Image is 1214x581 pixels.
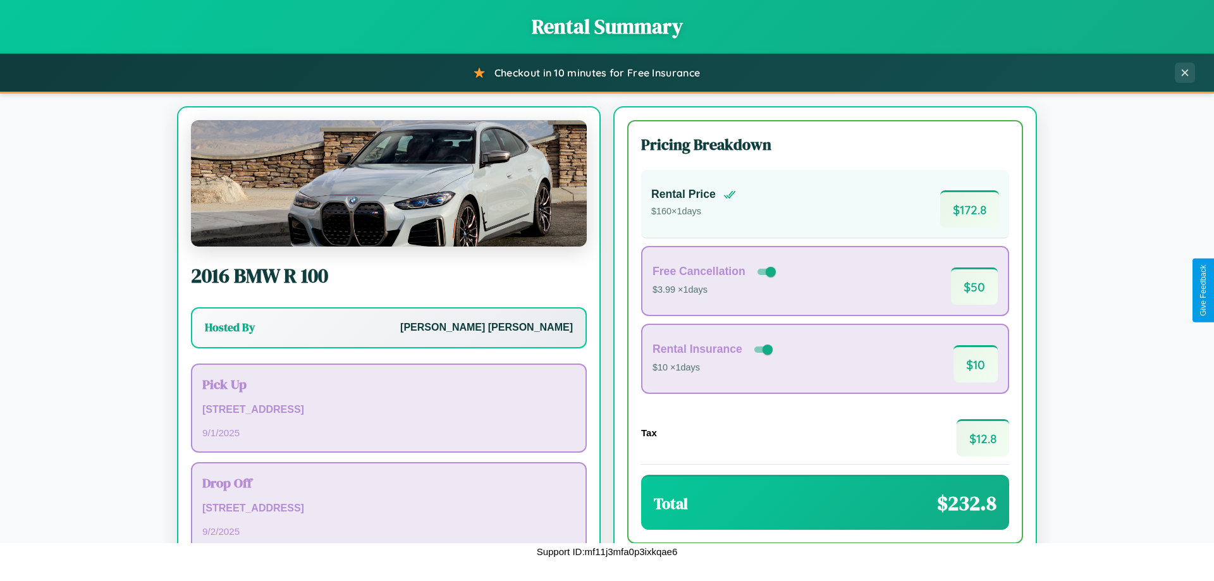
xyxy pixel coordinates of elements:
[202,499,575,518] p: [STREET_ADDRESS]
[202,401,575,419] p: [STREET_ADDRESS]
[537,543,678,560] p: Support ID: mf11j3mfa0p3ixkqae6
[940,190,999,228] span: $ 172.8
[13,13,1201,40] h1: Rental Summary
[400,319,573,337] p: [PERSON_NAME] [PERSON_NAME]
[654,493,688,514] h3: Total
[494,66,700,79] span: Checkout in 10 minutes for Free Insurance
[651,188,716,201] h4: Rental Price
[202,523,575,540] p: 9 / 2 / 2025
[202,375,575,393] h3: Pick Up
[641,427,657,438] h4: Tax
[937,489,996,517] span: $ 232.8
[641,134,1009,155] h3: Pricing Breakdown
[205,320,255,335] h3: Hosted By
[951,267,998,305] span: $ 50
[957,419,1009,456] span: $ 12.8
[202,424,575,441] p: 9 / 1 / 2025
[651,204,736,220] p: $ 160 × 1 days
[653,282,778,298] p: $3.99 × 1 days
[1199,265,1208,316] div: Give Feedback
[191,120,587,247] img: BMW R 100
[202,474,575,492] h3: Drop Off
[653,360,775,376] p: $10 × 1 days
[653,265,745,278] h4: Free Cancellation
[191,262,587,290] h2: 2016 BMW R 100
[653,343,742,356] h4: Rental Insurance
[953,345,998,382] span: $ 10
